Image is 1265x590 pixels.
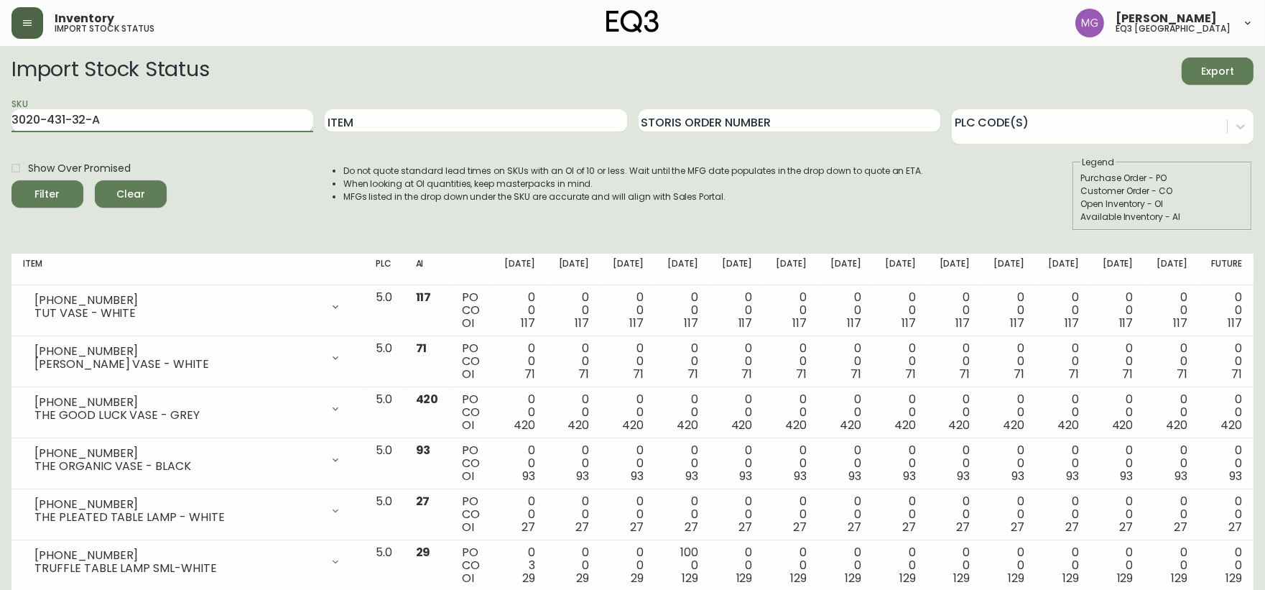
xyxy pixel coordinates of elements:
[794,468,807,484] span: 93
[606,10,659,33] img: logo
[462,366,474,382] span: OI
[1080,211,1244,223] div: Available Inventory - AI
[894,417,916,433] span: 420
[558,393,590,432] div: 0 0
[848,468,861,484] span: 93
[567,417,589,433] span: 420
[684,315,698,331] span: 117
[1157,546,1188,585] div: 0 0
[840,417,861,433] span: 420
[981,254,1036,285] th: [DATE]
[601,254,655,285] th: [DATE]
[11,180,83,208] button: Filter
[775,546,807,585] div: 0 0
[1014,366,1024,382] span: 71
[993,291,1024,330] div: 0 0
[884,495,916,534] div: 0 0
[1171,570,1187,586] span: 129
[736,570,753,586] span: 129
[631,570,644,586] span: 29
[364,254,404,285] th: PLC
[462,546,481,585] div: PO CO
[939,291,970,330] div: 0 0
[522,519,535,535] span: 27
[1225,570,1242,586] span: 129
[1047,546,1079,585] div: 0 0
[364,285,404,336] td: 5.0
[764,254,818,285] th: [DATE]
[830,444,861,483] div: 0 0
[612,444,644,483] div: 0 0
[721,444,753,483] div: 0 0
[575,315,589,331] span: 117
[1011,519,1024,535] span: 27
[1210,342,1242,381] div: 0 0
[1182,57,1254,85] button: Export
[1210,291,1242,330] div: 0 0
[1062,570,1079,586] span: 129
[738,315,753,331] span: 117
[630,519,644,535] span: 27
[1117,570,1134,586] span: 129
[404,254,451,285] th: AI
[1157,393,1188,432] div: 0 0
[504,495,535,534] div: 0 0
[1228,315,1242,331] span: 117
[948,417,970,433] span: 420
[462,495,481,534] div: PO CO
[790,570,807,586] span: 129
[11,254,364,285] th: Item
[667,393,698,432] div: 0 0
[34,294,321,307] div: [PHONE_NUMBER]
[55,13,114,24] span: Inventory
[524,366,535,382] span: 71
[23,291,353,323] div: [PHONE_NUMBER]TUT VASE - WHITE
[775,393,807,432] div: 0 0
[953,570,970,586] span: 129
[1057,417,1079,433] span: 420
[710,254,764,285] th: [DATE]
[462,291,481,330] div: PO CO
[956,519,970,535] span: 27
[514,417,535,433] span: 420
[1080,172,1244,185] div: Purchase Order - PO
[959,366,970,382] span: 71
[847,315,861,331] span: 117
[1157,342,1188,381] div: 0 0
[667,291,698,330] div: 0 0
[1075,9,1104,37] img: de8837be2a95cd31bb7c9ae23fe16153
[1157,444,1188,483] div: 0 0
[796,366,807,382] span: 71
[903,468,916,484] span: 93
[1102,291,1134,330] div: 0 0
[23,546,353,578] div: [PHONE_NUMBER]TRUFFLE TABLE LAMP SML-WHITE
[1157,495,1188,534] div: 0 0
[612,546,644,585] div: 0 0
[34,307,321,320] div: TUT VASE - WHITE
[1080,185,1244,198] div: Customer Order - CO
[1173,315,1187,331] span: 117
[1102,393,1134,432] div: 0 0
[1210,546,1242,585] div: 0 0
[655,254,710,285] th: [DATE]
[1228,519,1242,535] span: 27
[993,342,1024,381] div: 0 0
[462,417,474,433] span: OI
[905,366,916,382] span: 71
[721,495,753,534] div: 0 0
[11,57,209,85] h2: Import Stock Status
[576,468,589,484] span: 93
[957,468,970,484] span: 93
[34,345,321,358] div: [PHONE_NUMBER]
[578,366,589,382] span: 71
[667,444,698,483] div: 0 0
[1068,366,1079,382] span: 71
[23,444,353,476] div: [PHONE_NUMBER]THE ORGANIC VASE - BLACK
[721,291,753,330] div: 0 0
[34,409,321,422] div: THE GOOD LUCK VASE - GREY
[462,519,474,535] span: OI
[1145,254,1200,285] th: [DATE]
[343,165,924,178] li: Do not quote standard lead times on SKUs with an OI of 10 or less. Wait until the MFG date popula...
[993,495,1024,534] div: 0 0
[1047,342,1079,381] div: 0 0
